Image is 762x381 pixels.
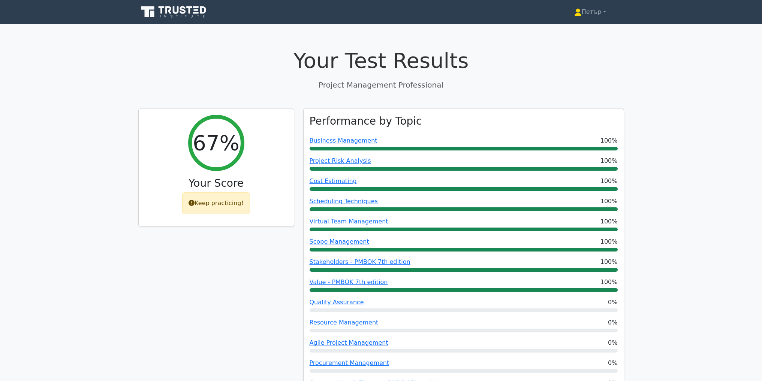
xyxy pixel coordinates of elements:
[182,192,250,214] div: Keep practicing!
[556,4,624,19] a: Петър
[600,257,618,266] span: 100%
[310,319,379,326] a: Resource Management
[310,218,388,225] a: Virtual Team Management
[310,137,377,144] a: Business Management
[600,156,618,165] span: 100%
[138,79,624,91] p: Project Management Professional
[310,238,369,245] a: Scope Management
[310,278,388,286] a: Value - PMBOK 7th edition
[310,198,378,205] a: Scheduling Techniques
[310,359,389,366] a: Procurement Management
[310,299,364,306] a: Quality Assurance
[310,115,422,128] h3: Performance by Topic
[310,258,410,265] a: Stakeholders - PMBOK 7th edition
[600,197,618,206] span: 100%
[310,157,371,164] a: Project Risk Analysis
[608,338,617,347] span: 0%
[600,217,618,226] span: 100%
[145,177,288,190] h3: Your Score
[138,48,624,73] h1: Your Test Results
[600,177,618,186] span: 100%
[608,318,617,327] span: 0%
[193,130,239,155] h2: 67%
[608,359,617,368] span: 0%
[600,278,618,287] span: 100%
[608,298,617,307] span: 0%
[310,339,388,346] a: Agile Project Management
[600,136,618,145] span: 100%
[600,237,618,246] span: 100%
[310,177,357,185] a: Cost Estimating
